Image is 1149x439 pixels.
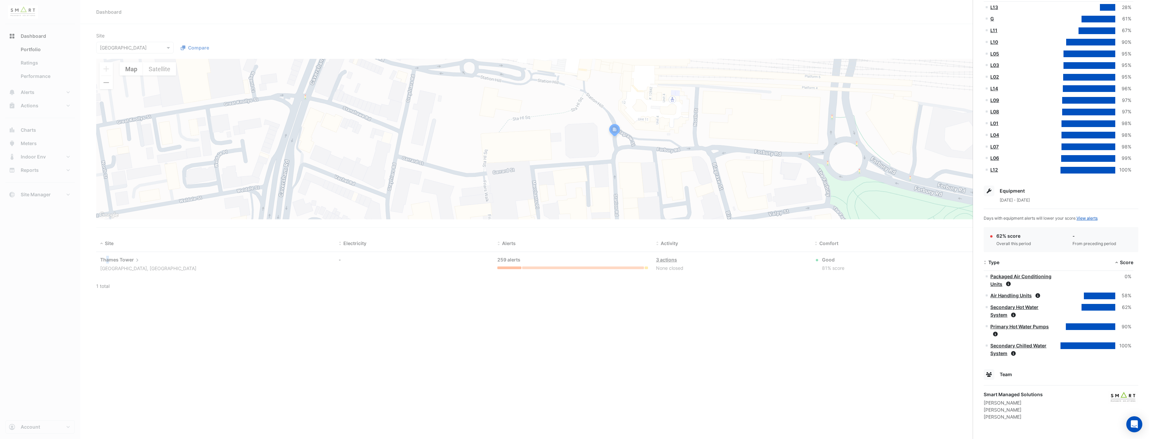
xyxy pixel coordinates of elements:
[990,109,999,114] a: L08
[1115,342,1131,350] div: 100%
[990,4,998,10] a: L13
[990,132,999,138] a: L04
[1115,85,1131,93] div: 96%
[1115,108,1131,116] div: 97%
[1108,391,1138,404] img: Smart Managed Solutions
[1115,97,1131,104] div: 97%
[1115,143,1131,151] div: 98%
[984,413,1043,420] div: [PERSON_NAME]
[990,51,999,57] a: L05
[1115,154,1131,162] div: 99%
[988,259,999,265] span: Type
[1115,166,1131,174] div: 100%
[984,406,1043,413] div: [PERSON_NAME]
[990,304,1038,318] a: Secondary Hot Water System
[984,399,1043,406] div: [PERSON_NAME]
[1115,304,1131,311] div: 62%
[1073,241,1116,247] div: From preceding period
[990,86,998,91] a: L14
[1000,371,1012,377] span: Team
[1126,416,1142,432] div: Open Intercom Messenger
[990,167,998,173] a: L12
[1120,259,1133,265] span: Score
[996,241,1031,247] div: Overall this period
[1115,62,1131,69] div: 95%
[1115,323,1131,331] div: 90%
[990,324,1049,329] a: Primary Hot Water Pumps
[990,144,999,149] a: L07
[1000,188,1025,194] span: Equipment
[990,155,999,161] a: L06
[990,62,999,68] a: L03
[1115,50,1131,58] div: 95%
[1115,120,1131,127] div: 98%
[990,293,1032,298] a: Air Handling Units
[1115,27,1131,34] div: 67%
[990,27,997,33] a: L11
[1115,15,1131,23] div: 61%
[990,120,998,126] a: L01
[984,391,1043,398] div: Smart Managed Solutions
[1115,73,1131,81] div: 95%
[984,216,1098,221] span: Days with equipment alerts will lower your score.
[1115,38,1131,46] div: 90%
[990,343,1046,356] a: Secondary Chilled Water System
[990,16,994,21] a: G
[1077,216,1098,221] a: View alerts
[1073,232,1116,239] div: -
[1115,273,1131,281] div: 0%
[1115,292,1131,300] div: 58%
[996,232,1031,239] div: 62% score
[990,74,999,80] a: L02
[1115,131,1131,139] div: 98%
[990,273,1051,287] a: Packaged Air Conditioning Units
[1115,4,1131,11] div: 28%
[990,39,998,45] a: L10
[990,97,999,103] a: L09
[1000,198,1030,203] span: [DATE] - [DATE]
